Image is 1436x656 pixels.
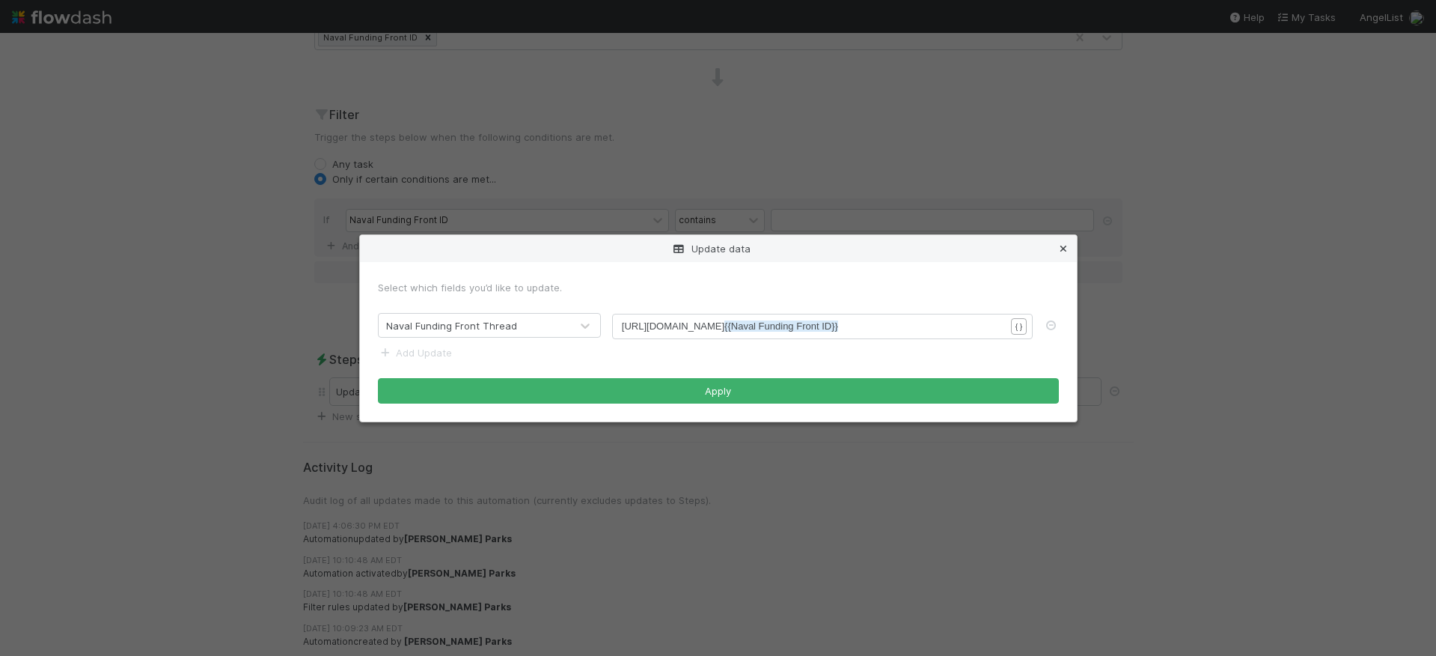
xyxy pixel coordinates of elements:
div: Select which fields you’d like to update. [378,280,1059,295]
button: Apply [378,378,1059,404]
a: Add Update [378,347,452,359]
div: Update data [360,235,1077,262]
div: Naval Funding Front Thread [386,318,517,333]
span: [URL][DOMAIN_NAME] [622,321,838,332]
span: {{Naval Funding Front ID}} [724,321,838,332]
button: { } [1011,318,1027,335]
